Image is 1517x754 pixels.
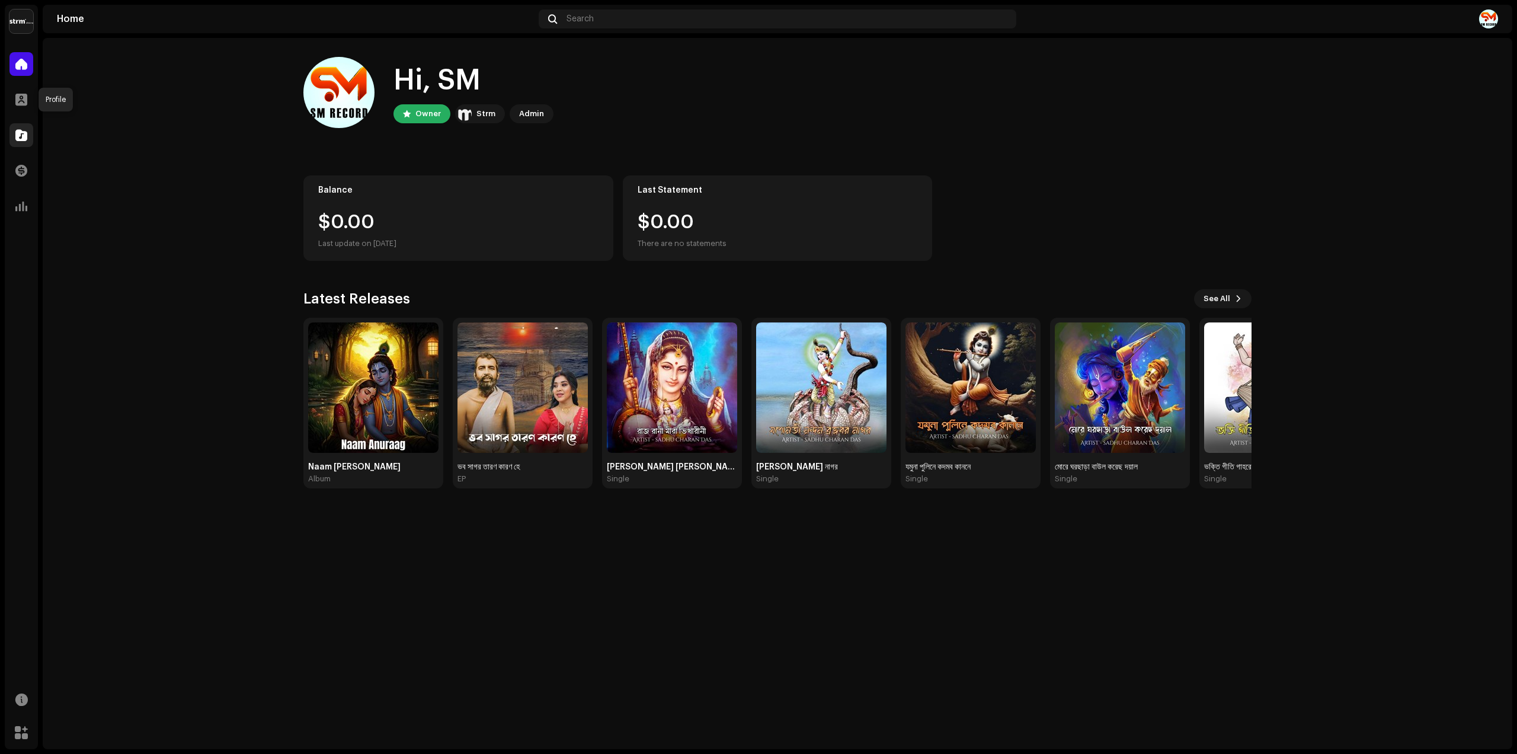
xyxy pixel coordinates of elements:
img: 784f147b-fd44-4996-a54e-028565b314fd [905,322,1036,453]
img: 408b884b-546b-4518-8448-1008f9c76b02 [9,9,33,33]
div: Last Statement [638,186,918,195]
div: মোরে ঘরছাড়া বাউল করেছ দয়াল [1055,462,1185,472]
div: ভব সাগর তারণ কারণ হে [457,462,588,472]
div: Home [57,14,534,24]
img: 408b884b-546b-4518-8448-1008f9c76b02 [457,107,472,121]
div: Strm [476,107,495,121]
div: Owner [415,107,441,121]
img: f121e354-dc41-4de9-a1a0-9c906552fcbe [308,322,439,453]
div: Single [756,474,779,484]
img: 2980507a-4e19-462b-b0ea-cd4eceb8d719 [1479,9,1498,28]
div: Naam [PERSON_NAME] [308,462,439,472]
button: See All [1194,289,1252,308]
div: Album [308,474,331,484]
div: Single [1055,474,1077,484]
img: ca9729db-3907-4333-b10b-bcbd5a05e358 [607,322,737,453]
re-o-card-value: Last Statement [623,175,933,261]
div: [PERSON_NAME] নাগর [756,462,886,472]
div: Last update on [DATE] [318,237,599,251]
div: যমুনা পুলিনে কদমব কাননে [905,462,1036,472]
img: 078e58bf-8a32-4eeb-b85e-cc4f3277de8f [1204,322,1334,453]
div: Single [905,474,928,484]
div: ভক্তি গীতি গাহরে গাহরে সবে [1204,462,1334,472]
img: adb14f7d-c929-4dcb-9ec5-544c5541e924 [756,322,886,453]
h3: Latest Releases [303,289,410,308]
span: Search [567,14,594,24]
span: See All [1204,287,1230,311]
div: Balance [318,186,599,195]
div: There are no statements [638,237,727,251]
div: EP [457,474,466,484]
div: [PERSON_NAME] [PERSON_NAME] [607,462,737,472]
div: Hi, SM [393,62,553,100]
div: Admin [519,107,544,121]
div: Single [1204,474,1227,484]
img: c06285f8-cbac-4b53-809f-0d1ca1fea85f [457,322,588,453]
img: 2980507a-4e19-462b-b0ea-cd4eceb8d719 [303,57,375,128]
img: 8483280b-0fd2-45ae-82e1-17012e199c7b [1055,322,1185,453]
div: Single [607,474,629,484]
re-o-card-value: Balance [303,175,613,261]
